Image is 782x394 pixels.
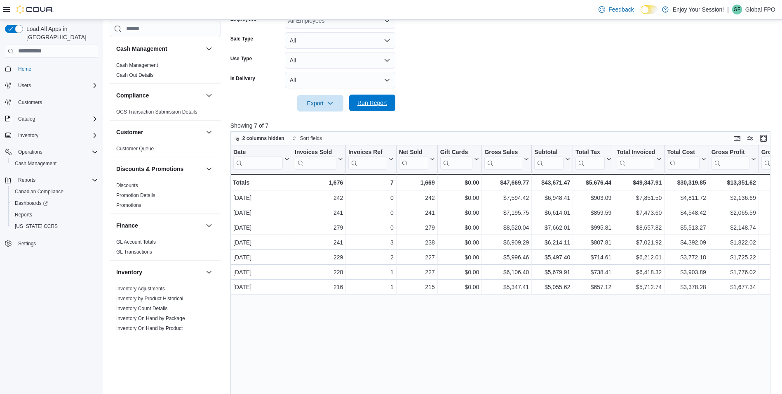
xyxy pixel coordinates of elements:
[300,135,322,142] span: Sort fields
[295,267,343,277] div: 228
[15,97,45,107] a: Customers
[204,267,214,277] button: Inventory
[5,59,98,271] nav: Complex example
[349,95,395,111] button: Run Report
[116,296,183,301] a: Inventory by Product Historical
[116,306,168,311] a: Inventory Count Details
[230,75,255,82] label: Is Delivery
[534,282,570,292] div: $5,055.62
[110,237,221,260] div: Finance
[348,267,393,277] div: 1
[484,282,529,292] div: $5,347.41
[116,249,152,255] span: GL Transactions
[18,132,38,139] span: Inventory
[759,133,768,143] button: Enter fullscreen
[15,81,98,90] span: Users
[357,99,387,107] span: Run Report
[617,148,655,156] div: Total Invoiced
[233,267,289,277] div: [DATE]
[617,267,662,277] div: $6,418.32
[15,211,32,218] span: Reports
[575,237,611,247] div: $807.81
[399,237,435,247] div: 238
[673,5,724,14] p: Enjoy Your Session!
[484,208,529,218] div: $7,195.75
[233,148,283,169] div: Date
[297,95,343,112] button: Export
[18,66,31,72] span: Home
[712,208,756,218] div: $2,065.59
[295,148,336,156] div: Invoices Sold
[295,148,336,169] div: Invoices Sold
[15,223,58,230] span: [US_STATE] CCRS
[116,45,167,53] h3: Cash Management
[348,193,393,203] div: 0
[399,223,435,233] div: 279
[534,208,570,218] div: $6,614.01
[2,63,101,75] button: Home
[440,267,479,277] div: $0.00
[116,285,165,292] span: Inventory Adjustments
[617,193,662,203] div: $7,851.50
[745,5,775,14] p: Global FPO
[116,91,202,100] button: Compliance
[534,267,570,277] div: $5,679.91
[295,223,343,233] div: 279
[2,146,101,158] button: Operations
[617,208,662,218] div: $7,473.60
[116,62,158,69] span: Cash Management
[399,148,434,169] button: Net Sold
[2,130,101,141] button: Inventory
[617,148,655,169] div: Total Invoiced
[12,198,98,208] span: Dashboards
[534,148,570,169] button: Subtotal
[440,237,479,247] div: $0.00
[233,208,289,218] div: [DATE]
[15,64,98,74] span: Home
[116,165,202,173] button: Discounts & Promotions
[575,148,605,156] div: Total Tax
[233,223,289,233] div: [DATE]
[440,252,479,262] div: $0.00
[440,178,479,188] div: $0.00
[15,131,98,140] span: Inventory
[18,149,42,155] span: Operations
[16,5,54,14] img: Cova
[295,252,343,262] div: 229
[12,221,98,231] span: Washington CCRS
[15,147,98,157] span: Operations
[12,159,98,169] span: Cash Management
[2,80,101,91] button: Users
[440,223,479,233] div: $0.00
[12,198,51,208] a: Dashboards
[116,145,154,152] span: Customer Queue
[732,5,742,14] div: Global FPO
[2,237,101,249] button: Settings
[204,127,214,137] button: Customer
[667,148,706,169] button: Total Cost
[575,148,611,169] button: Total Tax
[399,148,428,169] div: Net Sold
[348,223,393,233] div: 0
[667,148,699,169] div: Total Cost
[110,60,221,83] div: Cash Management
[12,210,35,220] a: Reports
[15,175,98,185] span: Reports
[285,72,395,88] button: All
[285,32,395,49] button: All
[233,193,289,203] div: [DATE]
[575,267,611,277] div: $738.41
[534,178,570,188] div: $43,671.47
[667,148,699,156] div: Total Cost
[712,148,749,169] div: Gross Profit
[116,192,155,199] span: Promotion Details
[15,97,98,107] span: Customers
[15,147,46,157] button: Operations
[712,148,756,169] button: Gross Profit
[641,5,658,14] input: Dark Mode
[116,202,141,209] span: Promotions
[15,81,34,90] button: Users
[348,208,393,218] div: 0
[712,237,756,247] div: $1,822.02
[204,164,214,174] button: Discounts & Promotions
